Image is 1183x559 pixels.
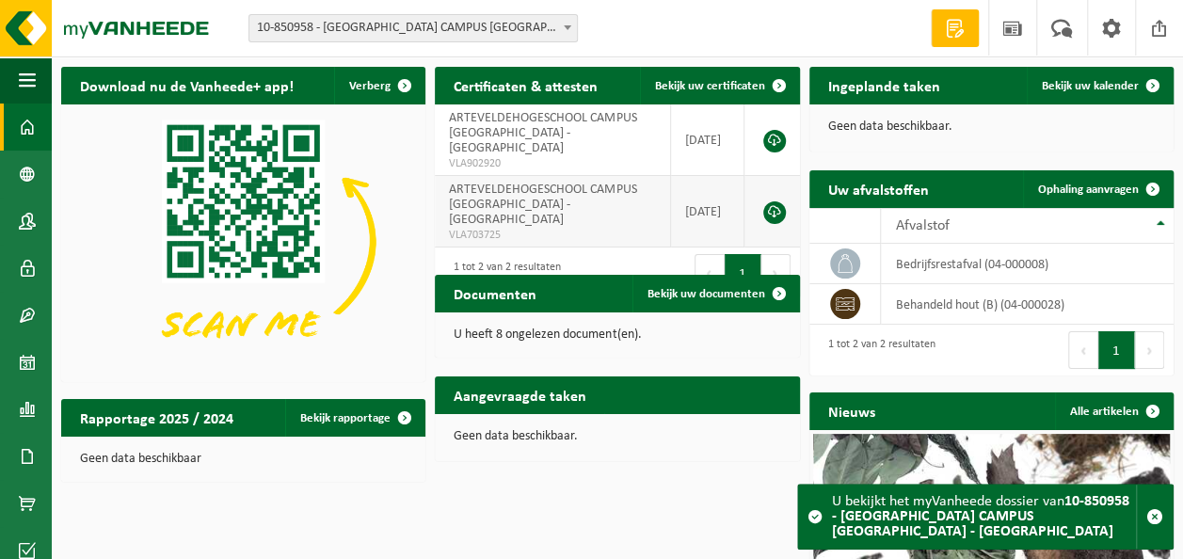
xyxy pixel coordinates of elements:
span: Verberg [349,80,391,92]
span: ARTEVELDEHOGESCHOOL CAMPUS [GEOGRAPHIC_DATA] - [GEOGRAPHIC_DATA] [449,183,636,227]
strong: 10-850958 - [GEOGRAPHIC_DATA] CAMPUS [GEOGRAPHIC_DATA] - [GEOGRAPHIC_DATA] [832,494,1129,539]
td: [DATE] [671,104,744,176]
span: Bekijk uw documenten [647,288,765,300]
span: 10-850958 - ARTEVELDEHOGESCHOOL CAMPUS STROPKAAI - GENT [248,14,578,42]
button: Verberg [334,67,424,104]
a: Bekijk uw kalender [1027,67,1172,104]
button: Previous [1068,331,1098,369]
div: U bekijkt het myVanheede dossier van [832,485,1136,549]
a: Bekijk uw documenten [632,275,798,312]
p: Geen data beschikbaar. [828,120,1155,134]
p: Geen data beschikbaar. [454,430,780,443]
img: Download de VHEPlus App [61,104,425,378]
h2: Nieuws [809,392,894,429]
span: Ophaling aanvragen [1038,184,1139,196]
span: ARTEVELDEHOGESCHOOL CAMPUS [GEOGRAPHIC_DATA] - [GEOGRAPHIC_DATA] [449,111,636,155]
div: 1 tot 2 van 2 resultaten [444,252,561,294]
td: bedrijfsrestafval (04-000008) [881,244,1174,284]
h2: Ingeplande taken [809,67,959,104]
h2: Documenten [435,275,555,311]
div: 1 tot 2 van 2 resultaten [819,329,935,371]
h2: Aangevraagde taken [435,376,605,413]
h2: Rapportage 2025 / 2024 [61,399,252,436]
h2: Download nu de Vanheede+ app! [61,67,312,104]
td: behandeld hout (B) (04-000028) [881,284,1174,325]
p: Geen data beschikbaar [80,453,407,466]
h2: Certificaten & attesten [435,67,616,104]
span: VLA703725 [449,228,655,243]
span: 10-850958 - ARTEVELDEHOGESCHOOL CAMPUS STROPKAAI - GENT [249,15,577,41]
a: Alle artikelen [1055,392,1172,430]
button: 1 [725,254,761,292]
span: VLA902920 [449,156,655,171]
button: Previous [695,254,725,292]
span: Afvalstof [895,218,949,233]
p: U heeft 8 ongelezen document(en). [454,328,780,342]
h2: Uw afvalstoffen [809,170,948,207]
td: [DATE] [671,176,744,248]
span: Bekijk uw certificaten [655,80,765,92]
span: Bekijk uw kalender [1042,80,1139,92]
a: Ophaling aanvragen [1023,170,1172,208]
button: Next [761,254,791,292]
a: Bekijk uw certificaten [640,67,798,104]
button: Next [1135,331,1164,369]
button: 1 [1098,331,1135,369]
a: Bekijk rapportage [285,399,424,437]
